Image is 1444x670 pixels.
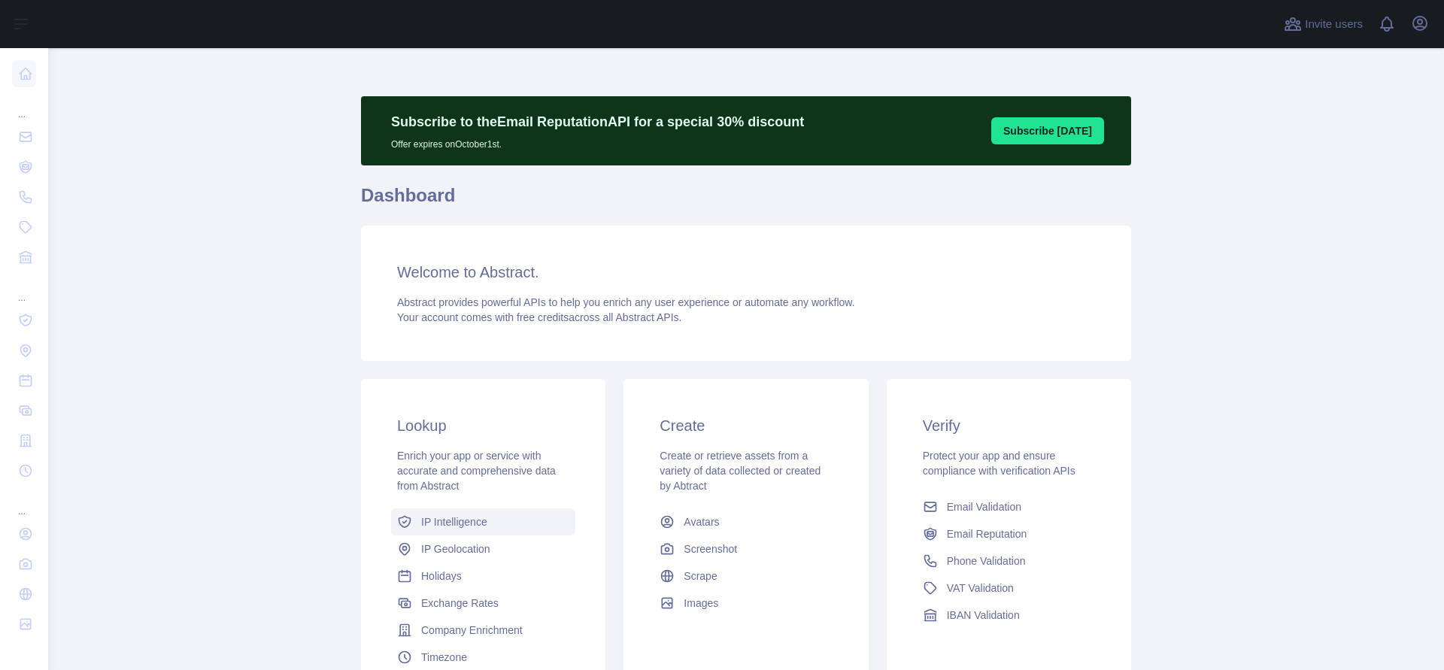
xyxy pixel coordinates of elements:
a: VAT Validation [917,575,1101,602]
span: Phone Validation [947,553,1026,568]
a: IBAN Validation [917,602,1101,629]
div: ... [12,487,36,517]
a: Exchange Rates [391,590,575,617]
span: IP Geolocation [421,541,490,556]
h3: Lookup [397,415,569,436]
a: Email Reputation [917,520,1101,547]
a: Scrape [654,562,838,590]
h3: Create [660,415,832,436]
span: Screenshot [684,541,737,556]
span: Protect your app and ensure compliance with verification APIs [923,450,1075,477]
a: Email Validation [917,493,1101,520]
h3: Welcome to Abstract. [397,262,1095,283]
a: Company Enrichment [391,617,575,644]
span: Create or retrieve assets from a variety of data collected or created by Abtract [660,450,821,492]
span: free credits [517,311,569,323]
a: Images [654,590,838,617]
h3: Verify [923,415,1095,436]
span: Enrich your app or service with accurate and comprehensive data from Abstract [397,450,556,492]
a: IP Intelligence [391,508,575,535]
a: Phone Validation [917,547,1101,575]
span: Your account comes with across all Abstract APIs. [397,311,681,323]
button: Invite users [1281,12,1366,36]
a: Holidays [391,562,575,590]
span: IP Intelligence [421,514,487,529]
span: Company Enrichment [421,623,523,638]
p: Offer expires on October 1st. [391,132,804,150]
span: Avatars [684,514,719,529]
span: Abstract provides powerful APIs to help you enrich any user experience or automate any workflow. [397,296,855,308]
span: Email Validation [947,499,1021,514]
span: Email Reputation [947,526,1027,541]
h1: Dashboard [361,183,1131,220]
a: IP Geolocation [391,535,575,562]
div: ... [12,90,36,120]
span: IBAN Validation [947,608,1020,623]
span: Exchange Rates [421,596,499,611]
a: Avatars [654,508,838,535]
a: Screenshot [654,535,838,562]
span: Holidays [421,568,462,584]
div: ... [12,274,36,304]
span: Timezone [421,650,467,665]
span: Scrape [684,568,717,584]
button: Subscribe [DATE] [991,117,1104,144]
span: Invite users [1305,16,1363,33]
p: Subscribe to the Email Reputation API for a special 30 % discount [391,111,804,132]
span: VAT Validation [947,581,1014,596]
span: Images [684,596,718,611]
